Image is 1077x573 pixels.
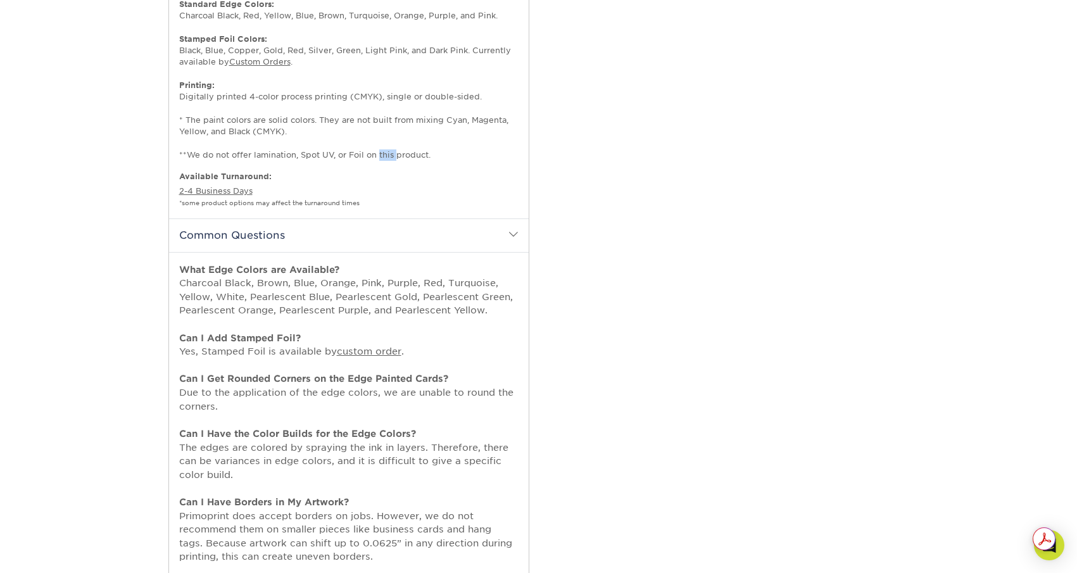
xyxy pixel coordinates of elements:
[179,199,360,206] small: *some product options may affect the turnaround times
[337,346,401,356] a: custom order
[179,264,339,275] strong: What Edge Colors are Available?
[179,332,301,343] strong: Can I Add Stamped Foil?
[169,218,529,251] h2: Common Questions
[179,34,267,44] strong: Stamped Foil Colors:
[179,80,215,90] strong: Printing:
[179,263,519,564] p: Charcoal Black, Brown, Blue, Orange, Pink, Purple, Red, Turquoise, Yellow, White, Pearlescent Blu...
[179,172,272,181] b: Available Turnaround:
[179,496,349,507] strong: Can I Have Borders in My Artwork?
[179,186,253,196] a: 2-4 Business Days
[229,57,291,66] a: Custom Orders
[179,428,416,439] strong: Can I Have the Color Builds for the Edge Colors?
[179,373,448,384] strong: Can I Get Rounded Corners on the Edge Painted Cards?
[3,534,108,569] iframe: Google Customer Reviews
